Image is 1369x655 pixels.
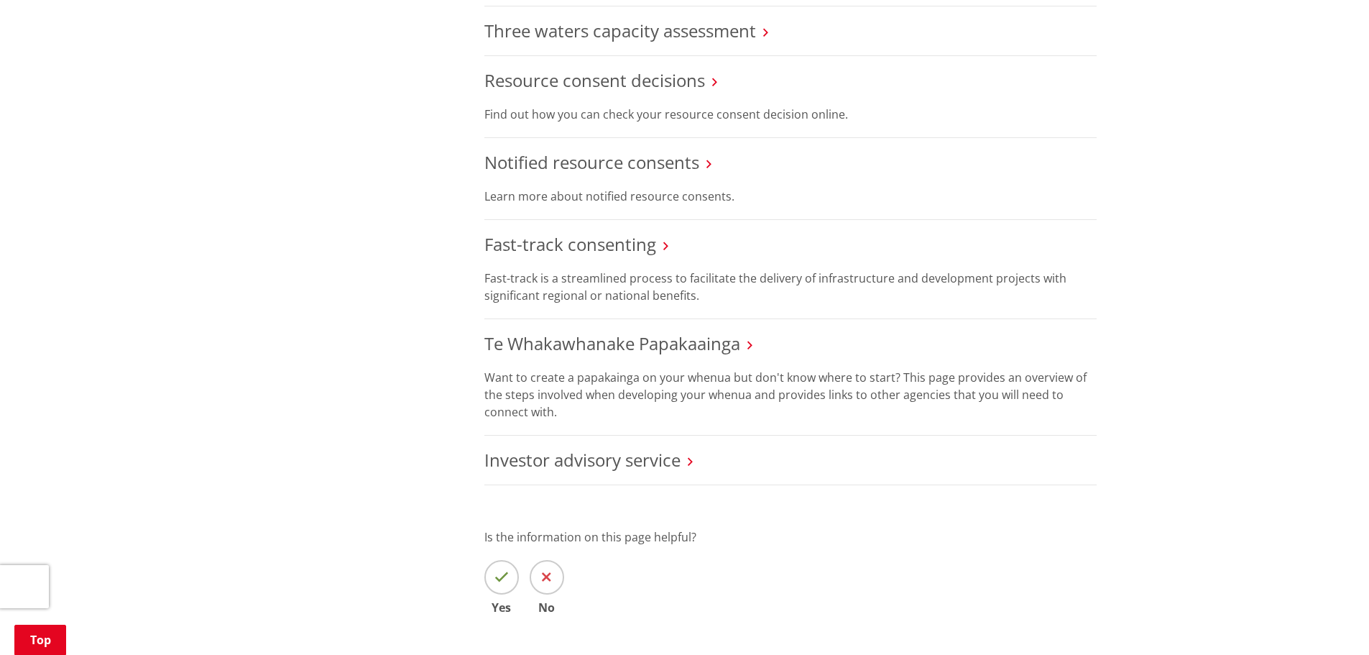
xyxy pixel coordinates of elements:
[484,369,1097,421] p: Want to create a papakainga on your whenua but don't know where to start? This page provides an o...
[484,232,656,256] a: Fast-track consenting
[484,188,1097,205] p: Learn more about notified resource consents.
[484,19,756,42] a: Three waters capacity assessment
[484,68,705,92] a: Resource consent decisions
[484,448,681,472] a: Investor advisory service
[484,270,1097,304] p: Fast-track is a streamlined process to facilitate the delivery of infrastructure and development ...
[14,625,66,655] a: Top
[484,106,1097,123] p: Find out how you can check your resource consent decision online.
[530,602,564,613] span: No
[484,528,1097,546] p: Is the information on this page helpful?
[484,602,519,613] span: Yes
[1303,595,1355,646] iframe: Messenger Launcher
[484,150,699,174] a: Notified resource consents
[484,331,740,355] a: Te Whakawhanake Papakaainga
